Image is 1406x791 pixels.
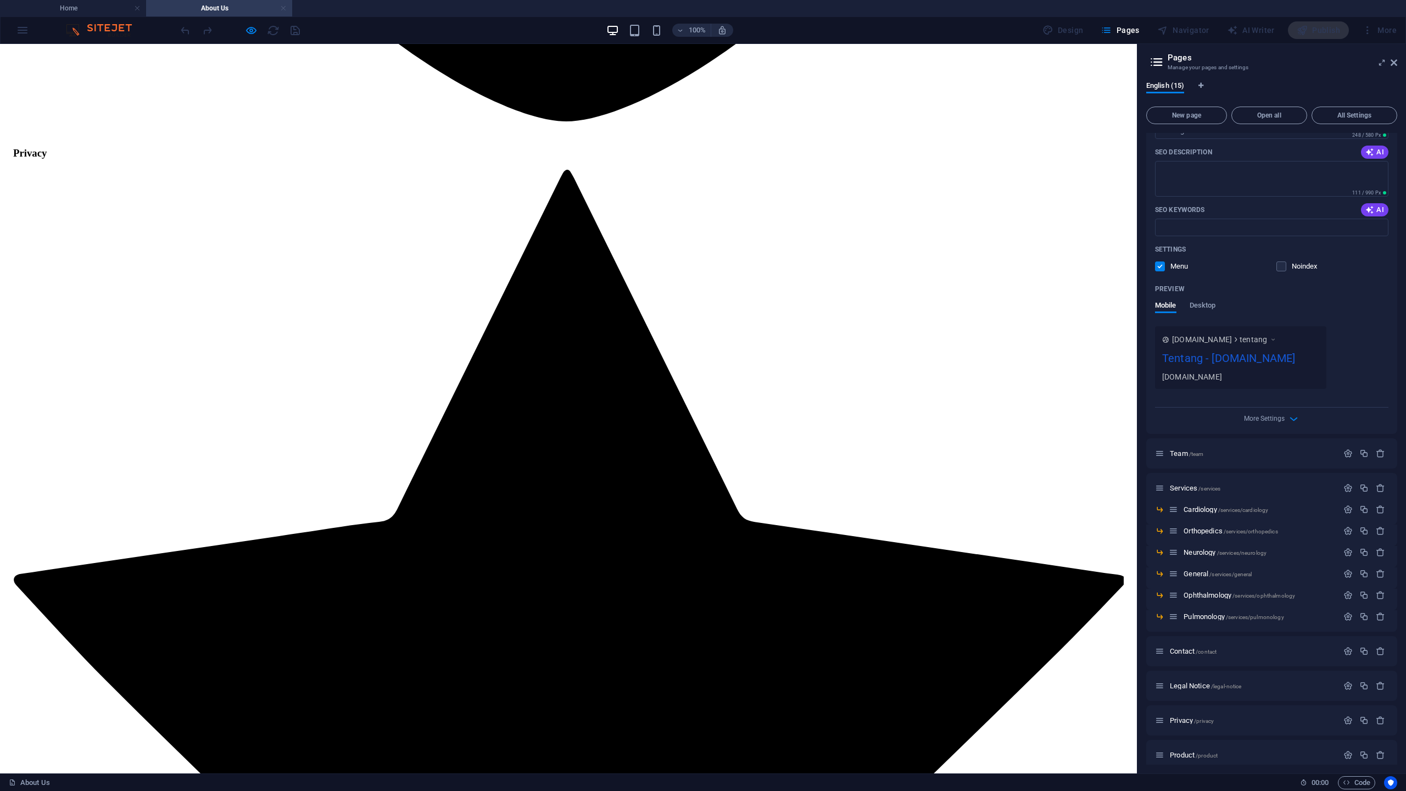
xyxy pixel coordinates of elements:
[672,24,711,37] button: 100%
[1361,203,1388,216] button: AI
[1376,681,1385,690] div: Remove
[1343,505,1353,514] div: Settings
[1376,449,1385,458] div: Remove
[1194,718,1214,724] span: /privacy
[1170,716,1214,725] span: Click to open page
[1292,261,1327,271] p: Instruct search engines to exclude this page from search results.
[1146,79,1184,94] span: English (15)
[1167,682,1338,689] div: Legal Notice/legal-notice
[717,25,727,35] i: On resize automatically adjust zoom level to fit chosen device.
[1184,612,1284,621] span: Click to open page
[1189,451,1204,457] span: /team
[1168,53,1397,63] h2: Pages
[1338,776,1375,789] button: Code
[1365,148,1384,157] span: AI
[1190,299,1216,314] span: Desktop
[1167,484,1338,492] div: Services/services
[1312,107,1397,124] button: All Settings
[1038,21,1088,39] div: Design (Ctrl+Alt+Y)
[1244,415,1285,422] span: More Settings
[1343,449,1353,458] div: Settings
[1155,161,1388,197] textarea: The text in search results and social media
[1170,647,1217,655] span: Click to open page
[1365,205,1384,214] span: AI
[1162,371,1319,382] div: [DOMAIN_NAME]
[1359,681,1369,690] div: Duplicate
[1350,131,1388,139] span: Calculated pixel length in search results
[1184,591,1295,599] span: Click to open page
[1168,63,1375,73] h3: Manage your pages and settings
[1376,483,1385,493] div: Remove
[1240,334,1267,345] span: tentang
[1184,505,1268,514] span: Click to open page
[1359,483,1369,493] div: Duplicate
[1170,261,1206,271] p: Define if you want this page to be shown in auto-generated navigation.
[1196,753,1218,759] span: /product
[1232,593,1295,599] span: /services/ophthalmology
[1180,570,1338,577] div: General/services/general
[1155,299,1176,314] span: Mobile
[1151,112,1222,119] span: New page
[1196,649,1217,655] span: /contact
[1226,614,1284,620] span: /services/pulmonology
[1359,612,1369,621] div: Duplicate
[1167,648,1338,655] div: Contact/contact
[1376,526,1385,536] div: Remove
[1155,148,1212,157] p: SEO Description
[1376,716,1385,725] div: Remove
[1155,148,1212,157] label: The text in search results and social media
[1155,301,1215,322] div: Preview
[1096,21,1143,39] button: Pages
[689,24,706,37] h6: 100%
[1350,189,1388,197] span: Calculated pixel length in search results
[1101,25,1139,36] span: Pages
[1343,681,1353,690] div: Settings
[1180,549,1338,556] div: Neurology/services/neurology
[1376,612,1385,621] div: Remove
[1155,205,1204,214] p: SEO Keywords
[1146,81,1397,102] div: Language Tabs
[1376,548,1385,557] div: Remove
[1359,647,1369,656] div: Duplicate
[1359,716,1369,725] div: Duplicate
[1184,570,1252,578] span: Click to open page
[1359,750,1369,760] div: Duplicate
[1343,569,1353,578] div: Settings
[1343,548,1353,557] div: Settings
[146,2,292,14] h4: About Us
[1384,776,1397,789] button: Usercentrics
[1167,751,1338,759] div: Product/product
[1172,334,1232,345] span: [DOMAIN_NAME]
[13,103,1124,115] h3: Privacy
[1343,716,1353,725] div: Settings
[1376,591,1385,600] div: Remove
[1155,245,1186,254] p: Settings
[1343,483,1353,493] div: Settings
[1316,112,1392,119] span: All Settings
[1198,486,1220,492] span: /services
[63,24,146,37] img: Editor Logo
[1170,751,1218,759] span: Click to open page
[1236,112,1302,119] span: Open all
[1184,527,1277,535] span: Click to open page
[1343,750,1353,760] div: Settings
[1359,591,1369,600] div: Duplicate
[1343,612,1353,621] div: Settings
[1343,526,1353,536] div: Settings
[1231,107,1307,124] button: Open all
[1376,569,1385,578] div: Remove
[1217,550,1267,556] span: /services/neurology
[1376,647,1385,656] div: Remove
[1218,507,1269,513] span: /services/cardiology
[1167,450,1338,457] div: Team/team
[1155,285,1185,293] p: Preview of your page in search results
[1170,484,1220,492] span: Services
[1343,591,1353,600] div: Settings
[9,776,50,789] a: Click to cancel selection. Double-click to open Pages
[1180,527,1338,534] div: Orthopedics/services/orthopedics
[1376,505,1385,514] div: Remove
[1359,548,1369,557] div: Duplicate
[1300,776,1329,789] h6: Session time
[1167,717,1338,724] div: Privacy/privacy
[1224,528,1278,534] span: /services/orthopedics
